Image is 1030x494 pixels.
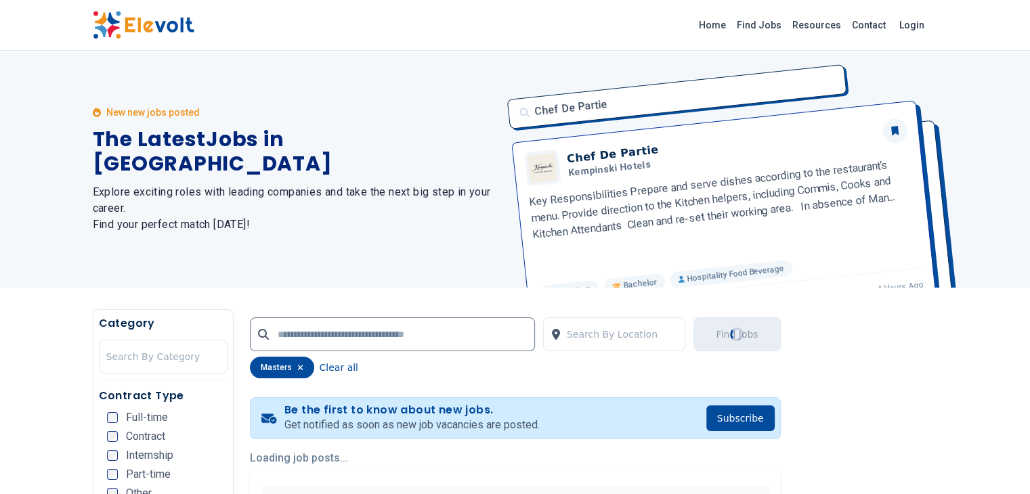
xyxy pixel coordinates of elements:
[99,388,228,404] h5: Contract Type
[728,325,746,344] div: Loading...
[126,412,168,423] span: Full-time
[731,14,787,36] a: Find Jobs
[284,403,540,417] h4: Be the first to know about new jobs.
[962,429,1030,494] div: Widget de chat
[891,12,932,39] a: Login
[93,184,499,233] h2: Explore exciting roles with leading companies and take the next big step in your career. Find you...
[846,14,891,36] a: Contact
[320,357,358,378] button: Clear all
[107,450,118,461] input: Internship
[93,11,194,39] img: Elevolt
[107,469,118,480] input: Part-time
[93,127,499,176] h1: The Latest Jobs in [GEOGRAPHIC_DATA]
[962,429,1030,494] iframe: Chat Widget
[126,450,173,461] span: Internship
[107,431,118,442] input: Contract
[250,357,314,378] div: masters
[250,450,781,466] p: Loading job posts...
[284,417,540,433] p: Get notified as soon as new job vacancies are posted.
[693,317,780,351] button: Find JobsLoading...
[706,405,775,431] button: Subscribe
[99,315,228,332] h5: Category
[106,106,200,119] p: New new jobs posted
[693,14,731,36] a: Home
[126,431,165,442] span: Contract
[787,14,846,36] a: Resources
[107,412,118,423] input: Full-time
[126,469,171,480] span: Part-time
